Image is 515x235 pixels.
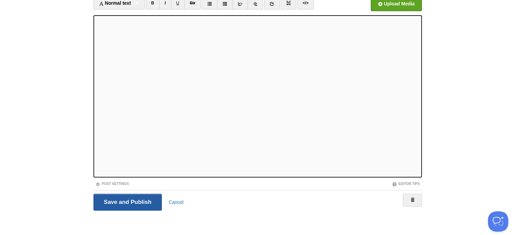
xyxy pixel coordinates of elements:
[169,199,184,205] a: Cancel
[93,194,162,211] input: Save and Publish
[190,1,195,5] del: Str
[95,182,129,186] a: Post Settings
[392,182,420,186] a: Editor Tips
[286,1,291,5] img: pagebreak-icon.png
[488,211,508,232] iframe: Help Scout Beacon - Open
[99,0,131,6] span: Normal text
